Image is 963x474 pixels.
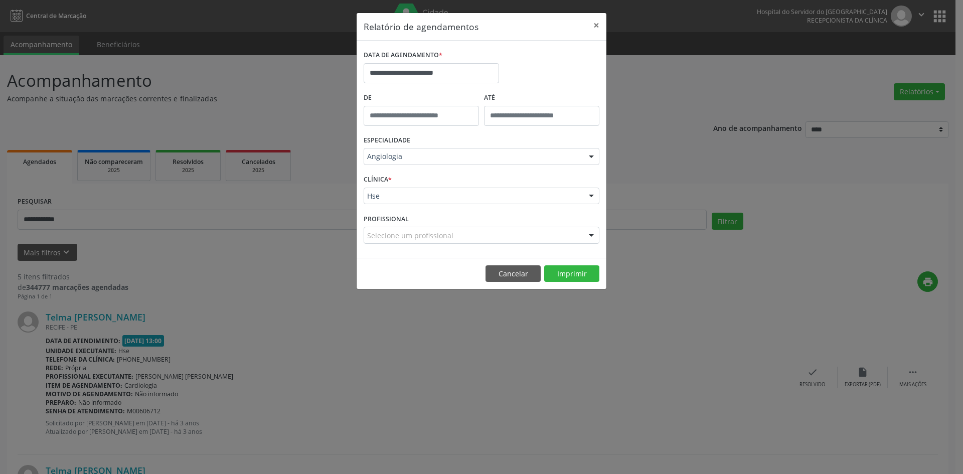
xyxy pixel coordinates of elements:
label: DATA DE AGENDAMENTO [364,48,442,63]
button: Imprimir [544,265,599,282]
h5: Relatório de agendamentos [364,20,478,33]
span: Selecione um profissional [367,230,453,241]
button: Cancelar [486,265,541,282]
label: ESPECIALIDADE [364,133,410,148]
label: PROFISSIONAL [364,211,409,227]
span: Hse [367,191,579,201]
label: CLÍNICA [364,172,392,188]
label: ATÉ [484,90,599,106]
span: Angiologia [367,151,579,162]
label: De [364,90,479,106]
button: Close [586,13,606,38]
